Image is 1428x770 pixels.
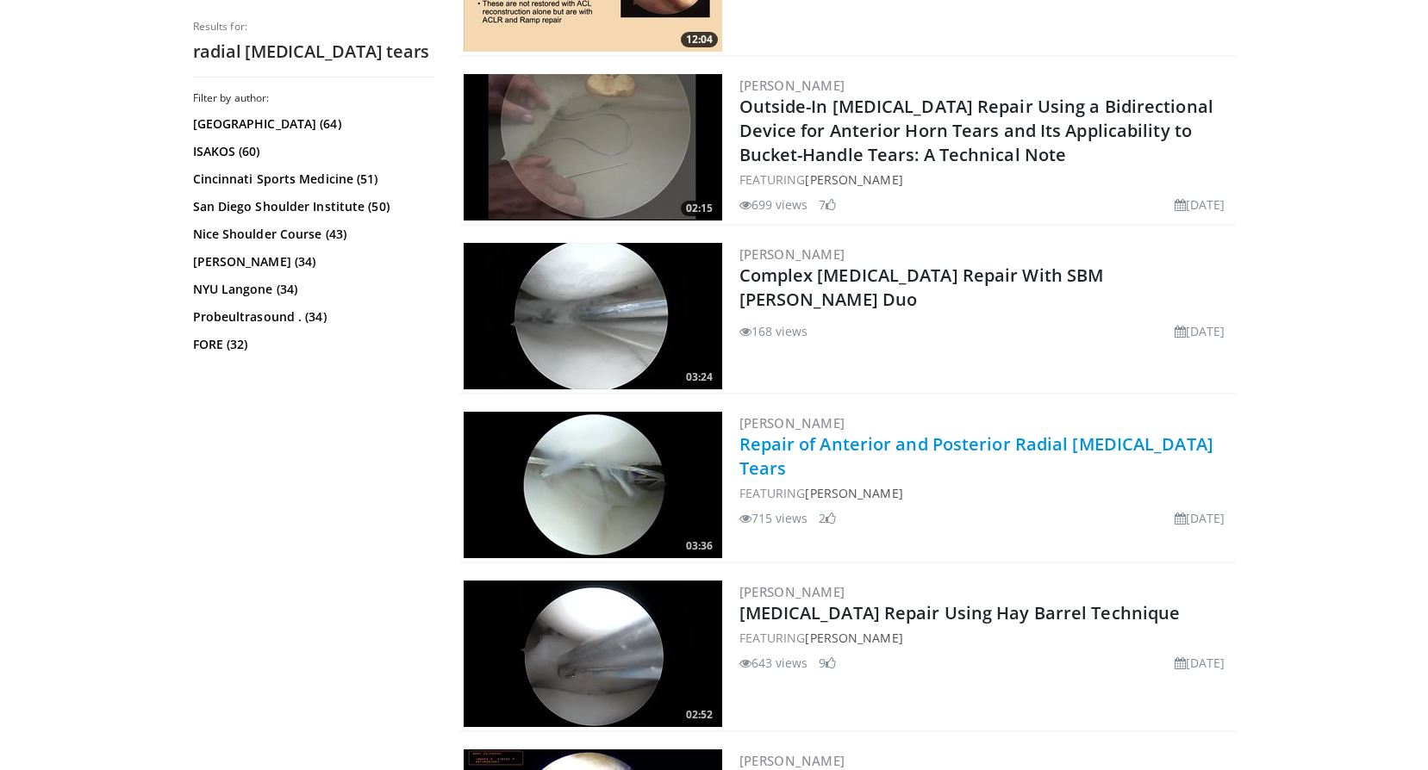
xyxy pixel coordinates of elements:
a: [MEDICAL_DATA] Repair Using Hay Barrel Technique [739,601,1181,624]
span: 12:04 [681,32,718,47]
li: 2 [819,509,836,527]
li: [DATE] [1175,322,1225,340]
span: 02:52 [681,707,718,723]
a: Probeultrasound . (34) [193,308,430,326]
a: Complex [MEDICAL_DATA] Repair With SBM [PERSON_NAME] Duo [739,264,1104,311]
a: [PERSON_NAME] [739,77,845,94]
a: FORE (32) [193,336,430,353]
p: Results for: [193,20,434,34]
a: Repair of Anterior and Posterior Radial [MEDICAL_DATA] Tears [739,432,1213,480]
a: [PERSON_NAME] (34) [193,253,430,270]
img: d45ff8f7-6602-4c5e-8052-c7e2d359a9c6.300x170_q85_crop-smart_upscale.jpg [464,412,722,558]
a: [PERSON_NAME] [805,630,902,646]
li: [DATE] [1175,654,1225,672]
a: 03:36 [464,412,722,558]
a: [PERSON_NAME] [739,245,845,263]
div: FEATURING [739,629,1232,647]
a: Outside-In [MEDICAL_DATA] Repair Using a Bidirectional Device for Anterior Horn Tears and Its App... [739,95,1213,166]
a: [PERSON_NAME] [739,414,845,432]
span: 03:36 [681,538,718,554]
a: [PERSON_NAME] [739,583,845,600]
a: 02:15 [464,74,722,220]
img: bff37d31-2e68-4d49-9ca0-74827d30edbb.300x170_q85_crop-smart_upscale.jpg [464,243,722,389]
span: 03:24 [681,369,718,385]
span: 02:15 [681,201,718,216]
li: 168 views [739,322,808,340]
div: FEATURING [739,484,1232,502]
li: [DATE] [1175,196,1225,214]
h2: radial [MEDICAL_DATA] tears [193,40,434,63]
a: [PERSON_NAME] [805,485,902,501]
li: 699 views [739,196,808,214]
a: Cincinnati Sports Medicine (51) [193,171,430,188]
a: 02:52 [464,581,722,727]
a: [PERSON_NAME] [739,752,845,769]
a: ISAKOS (60) [193,143,430,160]
img: 0d7cc754-e1d8-49db-b078-aae5fc606ba8.300x170_q85_crop-smart_upscale.jpg [464,581,722,727]
a: Nice Shoulder Course (43) [193,226,430,243]
a: [PERSON_NAME] [805,171,902,188]
li: 9 [819,654,836,672]
li: [DATE] [1175,509,1225,527]
li: 643 views [739,654,808,672]
h3: Filter by author: [193,91,434,105]
a: 03:24 [464,243,722,389]
a: NYU Langone (34) [193,281,430,298]
a: [GEOGRAPHIC_DATA] (64) [193,115,430,133]
li: 7 [819,196,836,214]
div: FEATURING [739,171,1232,189]
img: f6293791-2db7-4ed9-b2c9-524a559fe10e.300x170_q85_crop-smart_upscale.jpg [464,74,722,220]
a: San Diego Shoulder Institute (50) [193,198,430,215]
li: 715 views [739,509,808,527]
